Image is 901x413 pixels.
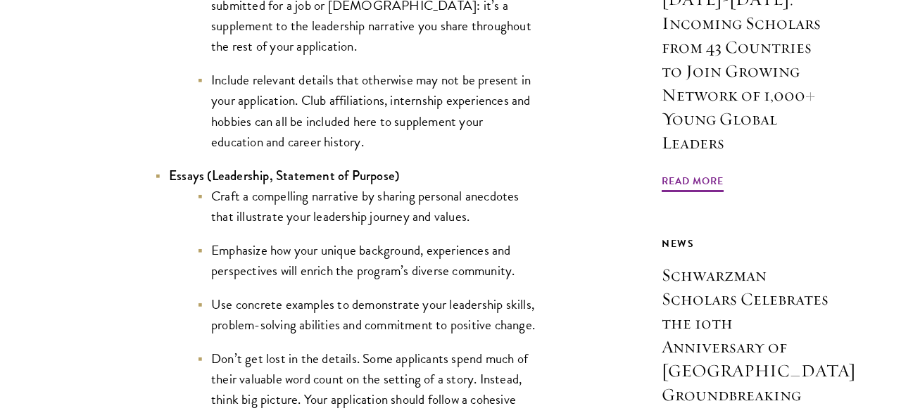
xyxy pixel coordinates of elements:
span: Read More [662,172,724,194]
div: News [662,235,831,253]
li: Include relevant details that otherwise may not be present in your application. Club affiliations... [197,70,535,151]
strong: Essays (Leadership, Statement of Purpose) [169,166,399,185]
li: Emphasize how your unique background, experiences and perspectives will enrich the program’s dive... [197,240,535,281]
h3: Schwarzman Scholars Celebrates the 10th Anniversary of [GEOGRAPHIC_DATA] Groundbreaking [662,263,831,407]
li: Use concrete examples to demonstrate your leadership skills, problem-solving abilities and commit... [197,294,535,335]
li: Craft a compelling narrative by sharing personal anecdotes that illustrate your leadership journe... [197,186,535,227]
